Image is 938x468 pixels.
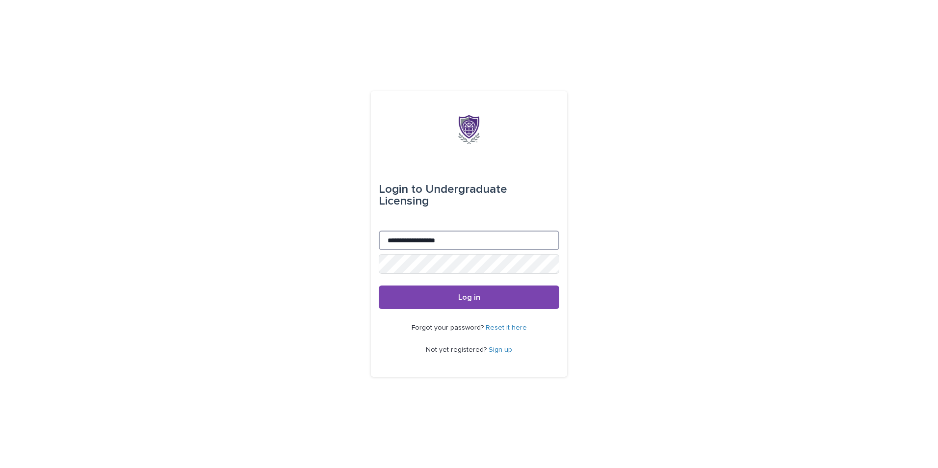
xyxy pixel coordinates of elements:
button: Log in [379,286,559,309]
span: Forgot your password? [412,324,486,331]
div: Undergraduate Licensing [379,176,559,215]
a: Reset it here [486,324,527,331]
span: Login to [379,183,422,195]
a: Sign up [489,346,512,353]
span: Log in [458,293,480,301]
img: x6gApCqSSRW4kcS938hP [458,115,480,144]
span: Not yet registered? [426,346,489,353]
